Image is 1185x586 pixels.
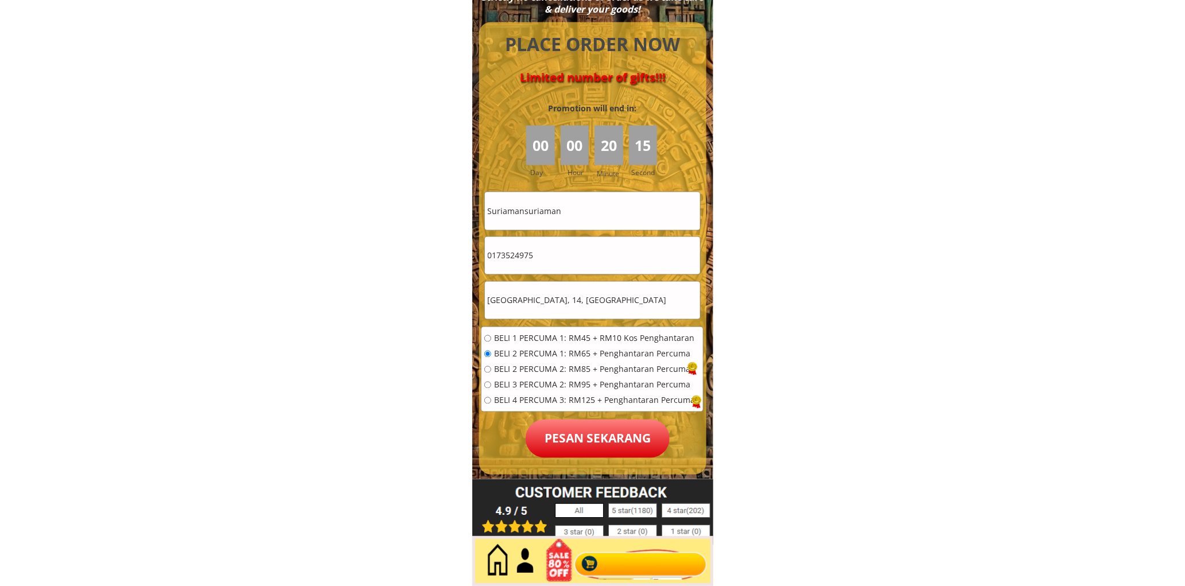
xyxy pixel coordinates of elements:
h3: Promotion will end in: [527,102,657,115]
p: Pesan sekarang [526,420,670,458]
h4: Limited number of gifts!!! [492,71,693,84]
span: BELI 1 PERCUMA 1: RM45 + RM10 Kos Penghantaran [494,335,695,343]
span: BELI 2 PERCUMA 1: RM65 + Penghantaran Percuma [494,350,695,358]
h3: Second [632,167,660,178]
h3: Hour [568,167,592,178]
h3: Minute [597,168,622,179]
h4: PLACE ORDER NOW [492,32,693,57]
span: BELI 2 PERCUMA 2: RM85 + Penghantaran Percuma [494,366,695,374]
input: Nama [485,192,700,230]
span: BELI 3 PERCUMA 2: RM95 + Penghantaran Percuma [494,381,695,389]
span: BELI 4 PERCUMA 3: RM125 + Penghantaran Percuma [494,397,695,405]
h3: Day [530,167,559,178]
input: Alamat [485,282,700,319]
input: Telefon [485,237,700,274]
